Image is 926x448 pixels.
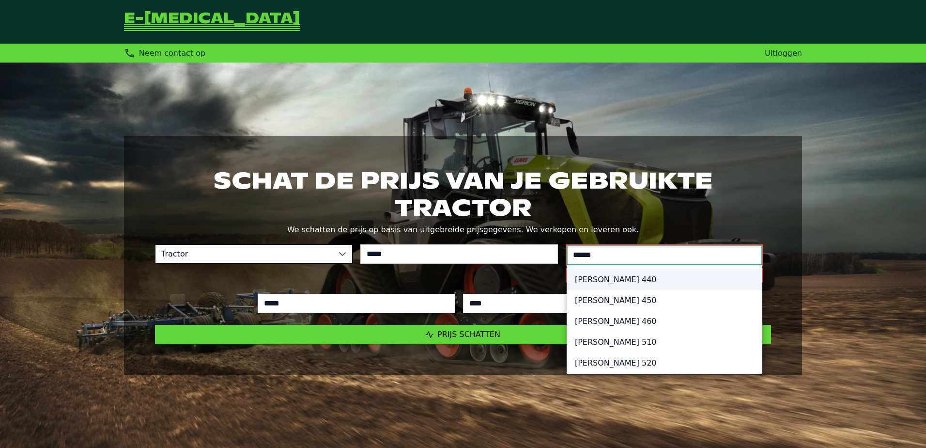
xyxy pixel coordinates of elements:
button: Prijs schatten [155,325,771,344]
h1: Schat de prijs van je gebruikte tractor [155,167,771,221]
div: Neem contact op [124,48,205,59]
a: Terug naar de startpagina [124,12,300,32]
li: [PERSON_NAME] 530 [567,373,762,394]
li: [PERSON_NAME] 450 [567,290,762,311]
span: Neem contact op [139,48,205,58]
span: Tractor [155,245,333,263]
a: Uitloggen [765,48,802,58]
li: [PERSON_NAME] 440 [567,269,762,290]
p: We schatten de prijs op basis van uitgebreide prijsgegevens. We verkopen en leveren ook. [155,223,771,237]
li: [PERSON_NAME] 510 [567,332,762,352]
span: Prijs schatten [437,330,500,339]
li: [PERSON_NAME] 460 [567,311,762,332]
li: [PERSON_NAME] 520 [567,352,762,373]
small: Selecteer een model van de machine [566,268,763,282]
